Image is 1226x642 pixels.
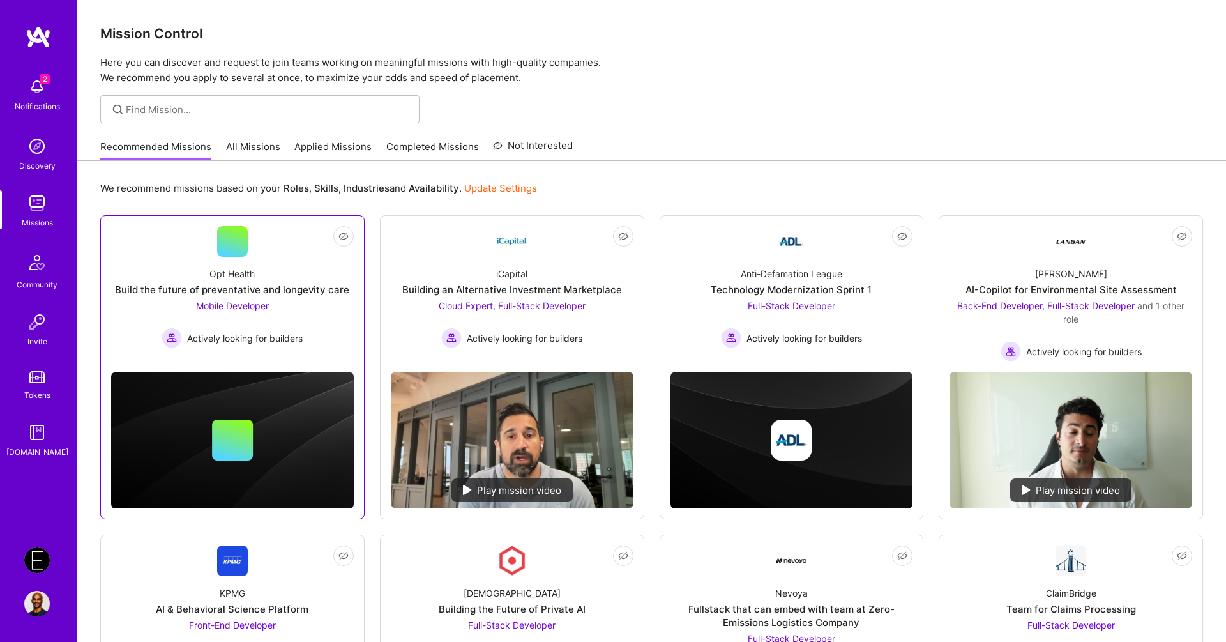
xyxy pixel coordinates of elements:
[338,551,349,561] i: icon EyeClosed
[776,546,806,576] img: Company Logo
[497,226,527,257] img: Company Logo
[24,134,50,159] img: discovery
[439,602,586,616] div: Building the Future of Private AI
[226,140,280,161] a: All Missions
[775,586,808,600] div: Nevoya
[100,26,1203,42] h3: Mission Control
[344,182,390,194] b: Industries
[24,547,50,573] img: Endeavor: Olympic Engineering -3338OEG275
[189,620,276,631] span: Front-End Developer
[40,74,50,84] span: 2
[670,226,913,362] a: Company LogoAnti-Defamation LeagueTechnology Modernization Sprint 1Full-Stack Developer Actively ...
[6,445,68,459] div: [DOMAIN_NAME]
[721,328,741,348] img: Actively looking for builders
[24,388,50,402] div: Tokens
[1046,586,1096,600] div: ClaimBridge
[27,335,47,348] div: Invite
[110,102,125,117] i: icon SearchGrey
[950,226,1192,362] a: Company Logo[PERSON_NAME]AI-Copilot for Environmental Site AssessmentBack-End Developer, Full-Sta...
[1022,485,1031,495] img: play
[17,278,57,291] div: Community
[162,328,182,348] img: Actively looking for builders
[100,55,1203,86] p: Here you can discover and request to join teams working on meaningful missions with high-quality ...
[965,283,1177,296] div: AI-Copilot for Environmental Site Assessment
[439,300,586,311] span: Cloud Expert, Full-Stack Developer
[1177,231,1187,241] i: icon EyeClosed
[21,591,53,616] a: User Avatar
[21,547,53,573] a: Endeavor: Olympic Engineering -3338OEG275
[24,420,50,445] img: guide book
[115,283,349,296] div: Build the future of preventative and longevity care
[748,300,835,311] span: Full-Stack Developer
[196,300,269,311] span: Mobile Developer
[409,182,459,194] b: Availability
[493,138,573,161] a: Not Interested
[746,332,862,345] span: Actively looking for builders
[711,283,872,296] div: Technology Modernization Sprint 1
[24,190,50,216] img: teamwork
[463,485,472,495] img: play
[464,586,561,600] div: [DEMOGRAPHIC_DATA]
[22,247,52,278] img: Community
[1035,267,1107,280] div: [PERSON_NAME]
[386,140,479,161] a: Completed Missions
[741,267,842,280] div: Anti-Defamation League
[618,231,628,241] i: icon EyeClosed
[467,332,582,345] span: Actively looking for builders
[468,620,556,631] span: Full-Stack Developer
[391,226,633,362] a: Company LogoiCapitalBuilding an Alternative Investment MarketplaceCloud Expert, Full-Stack Develo...
[441,328,462,348] img: Actively looking for builders
[1056,546,1086,576] img: Company Logo
[217,546,248,576] img: Company Logo
[776,226,806,257] img: Company Logo
[957,300,1135,311] span: Back-End Developer, Full-Stack Developer
[338,231,349,241] i: icon EyeClosed
[670,602,913,629] div: Fullstack that can embed with team at Zero-Emissions Logistics Company
[451,478,573,502] div: Play mission video
[496,267,527,280] div: iCapital
[402,283,622,296] div: Building an Alternative Investment Marketplace
[29,371,45,383] img: tokens
[314,182,338,194] b: Skills
[156,602,308,616] div: AI & Behavioral Science Platform
[1010,478,1131,502] div: Play mission video
[670,372,913,509] img: cover
[111,226,354,362] a: Opt HealthBuild the future of preventative and longevity careMobile Developer Actively looking fo...
[24,309,50,335] img: Invite
[1006,602,1136,616] div: Team for Claims Processing
[1177,551,1187,561] i: icon EyeClosed
[111,372,354,509] img: cover
[24,74,50,100] img: bell
[100,140,211,161] a: Recommended Missions
[22,216,53,229] div: Missions
[19,159,56,172] div: Discovery
[220,586,245,600] div: KPMG
[209,267,255,280] div: Opt Health
[950,372,1192,508] img: No Mission
[497,546,527,576] img: Company Logo
[284,182,309,194] b: Roles
[187,332,303,345] span: Actively looking for builders
[100,181,537,195] p: We recommend missions based on your , , and .
[391,372,633,508] img: No Mission
[1027,620,1115,631] span: Full-Stack Developer
[1056,226,1086,257] img: Company Logo
[126,103,410,116] input: Find Mission...
[618,551,628,561] i: icon EyeClosed
[1001,341,1021,362] img: Actively looking for builders
[897,231,907,241] i: icon EyeClosed
[26,26,51,49] img: logo
[771,420,812,461] img: Company logo
[897,551,907,561] i: icon EyeClosed
[1026,345,1142,358] span: Actively looking for builders
[15,100,60,113] div: Notifications
[294,140,372,161] a: Applied Missions
[24,591,50,616] img: User Avatar
[464,182,537,194] a: Update Settings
